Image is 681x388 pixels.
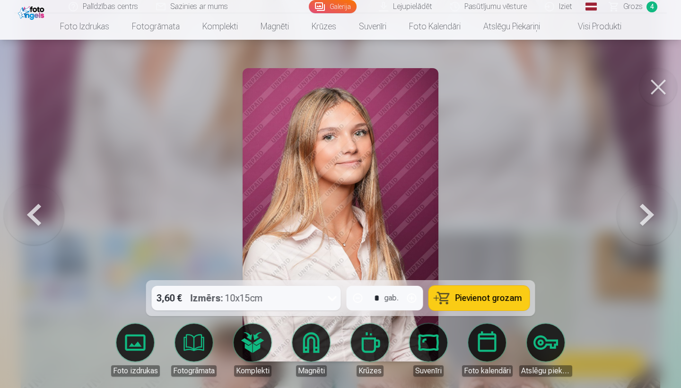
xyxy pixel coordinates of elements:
a: Fotogrāmata [121,13,191,40]
div: Fotogrāmata [171,365,217,377]
a: Atslēgu piekariņi [472,13,551,40]
div: Foto izdrukas [111,365,160,377]
div: 3,60 € [152,286,187,310]
a: Magnēti [249,13,300,40]
div: Krūzes [357,365,384,377]
img: /fa1 [18,4,47,20]
a: Fotogrāmata [167,324,220,377]
span: Grozs [623,1,643,12]
a: Suvenīri [402,324,455,377]
a: Foto kalendāri [398,13,472,40]
strong: Izmērs : [191,291,223,305]
div: Magnēti [296,365,327,377]
a: Foto izdrukas [109,324,162,377]
div: gab. [384,292,399,304]
div: Komplekti [234,365,271,377]
a: Atslēgu piekariņi [519,324,572,377]
a: Suvenīri [348,13,398,40]
div: Atslēgu piekariņi [519,365,572,377]
a: Visi produkti [551,13,633,40]
a: Krūzes [343,324,396,377]
a: Komplekti [226,324,279,377]
a: Foto kalendāri [461,324,514,377]
a: Magnēti [285,324,338,377]
a: Komplekti [191,13,249,40]
button: Pievienot grozam [429,286,530,310]
span: 4 [646,1,657,12]
a: Krūzes [300,13,348,40]
span: Pievienot grozam [455,294,522,302]
div: Foto kalendāri [462,365,513,377]
div: Suvenīri [413,365,444,377]
div: 10x15cm [191,286,263,310]
a: Foto izdrukas [49,13,121,40]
